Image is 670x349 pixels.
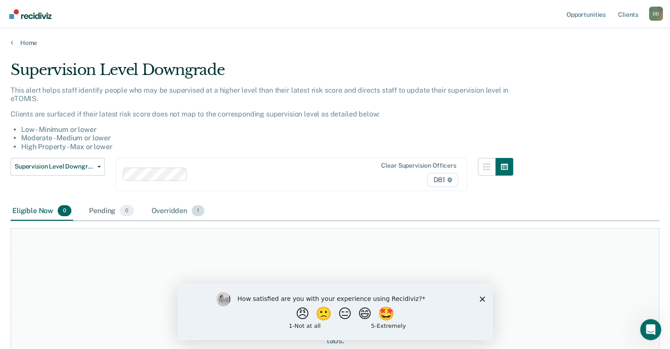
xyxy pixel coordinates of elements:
button: Profile dropdown button [649,7,663,21]
a: Home [11,39,659,47]
li: High Property - Max or lower [21,143,513,151]
img: Recidiviz [9,9,52,19]
span: 0 [58,205,71,217]
iframe: Survey by Kim from Recidiviz [178,283,493,340]
span: Supervision Level Downgrade [15,163,94,170]
span: D81 [427,173,458,187]
li: Moderate - Medium or lower [21,134,513,142]
li: Low - Minimum or lower [21,125,513,134]
button: Supervision Level Downgrade [11,158,105,176]
span: 1 [192,205,204,217]
p: Clients are surfaced if their latest risk score does not map to the corresponding supervision lev... [11,110,513,118]
div: Eligible Now0 [11,202,73,221]
div: At this time, there are no clients who are Eligible Now. Please navigate to one of the other tabs. [173,326,497,345]
span: 0 [120,205,133,217]
p: This alert helps staff identify people who may be supervised at a higher level than their latest ... [11,86,513,103]
div: Pending0 [87,202,135,221]
div: D D [649,7,663,21]
iframe: Intercom live chat [640,319,661,340]
div: Supervision Level Downgrade [11,61,513,86]
div: Clear supervision officers [381,162,456,169]
div: Overridden1 [150,202,207,221]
